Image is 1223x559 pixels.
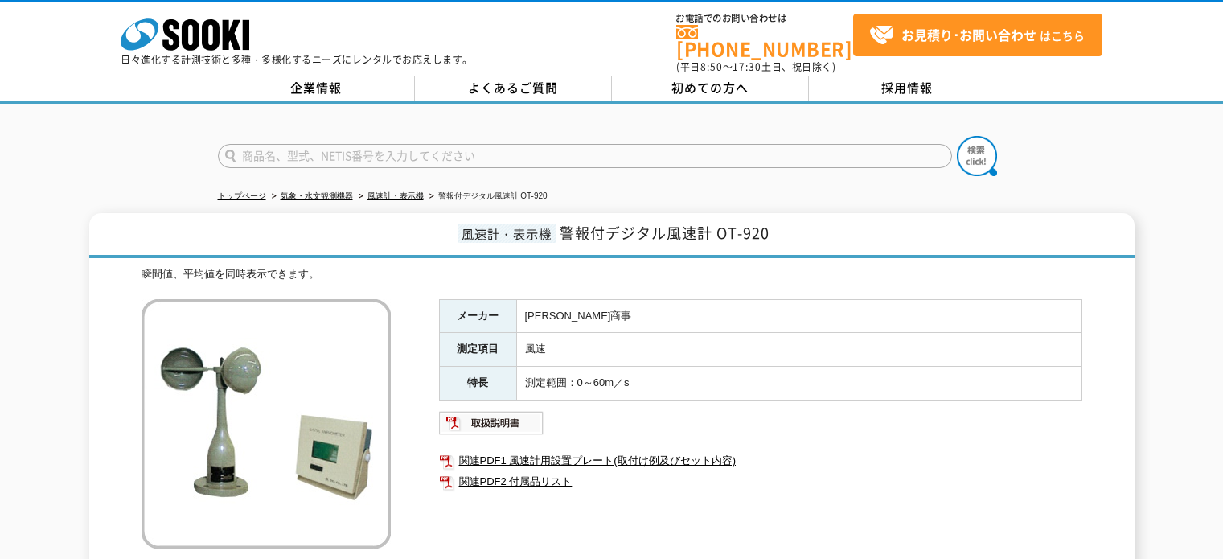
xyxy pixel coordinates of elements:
[516,299,1081,333] td: [PERSON_NAME]商事
[218,144,952,168] input: 商品名、型式、NETIS番号を入力してください
[853,14,1102,56] a: お見積り･お問い合わせはこちら
[676,14,853,23] span: お電話でのお問い合わせは
[218,191,266,200] a: トップページ
[516,367,1081,401] td: 測定範囲：0～60m／s
[439,299,516,333] th: メーカー
[733,60,761,74] span: 17:30
[367,191,424,200] a: 風速計・表示機
[458,224,556,243] span: 風速計・表示機
[700,60,723,74] span: 8:50
[439,421,544,433] a: 取扱説明書
[439,333,516,367] th: 測定項目
[142,299,391,549] img: 警報付デジタル風速計 OT-920
[676,60,835,74] span: (平日 ～ 土日、祝日除く)
[439,450,1082,471] a: 関連PDF1 風速計用設置プレート(取付け例及びセット内容)
[121,55,473,64] p: 日々進化する計測技術と多種・多様化するニーズにレンタルでお応えします。
[869,23,1085,47] span: はこちら
[415,76,612,101] a: よくあるご質問
[671,79,749,97] span: 初めての方へ
[426,188,548,205] li: 警報付デジタル風速計 OT-920
[957,136,997,176] img: btn_search.png
[142,266,1082,283] div: 瞬間値、平均値を同時表示できます。
[439,367,516,401] th: 特長
[218,76,415,101] a: 企業情報
[901,25,1036,44] strong: お見積り･お問い合わせ
[560,222,770,244] span: 警報付デジタル風速計 OT-920
[809,76,1006,101] a: 採用情報
[439,410,544,436] img: 取扱説明書
[516,333,1081,367] td: 風速
[439,471,1082,492] a: 関連PDF2 付属品リスト
[612,76,809,101] a: 初めての方へ
[281,191,353,200] a: 気象・水文観測機器
[676,25,853,58] a: [PHONE_NUMBER]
